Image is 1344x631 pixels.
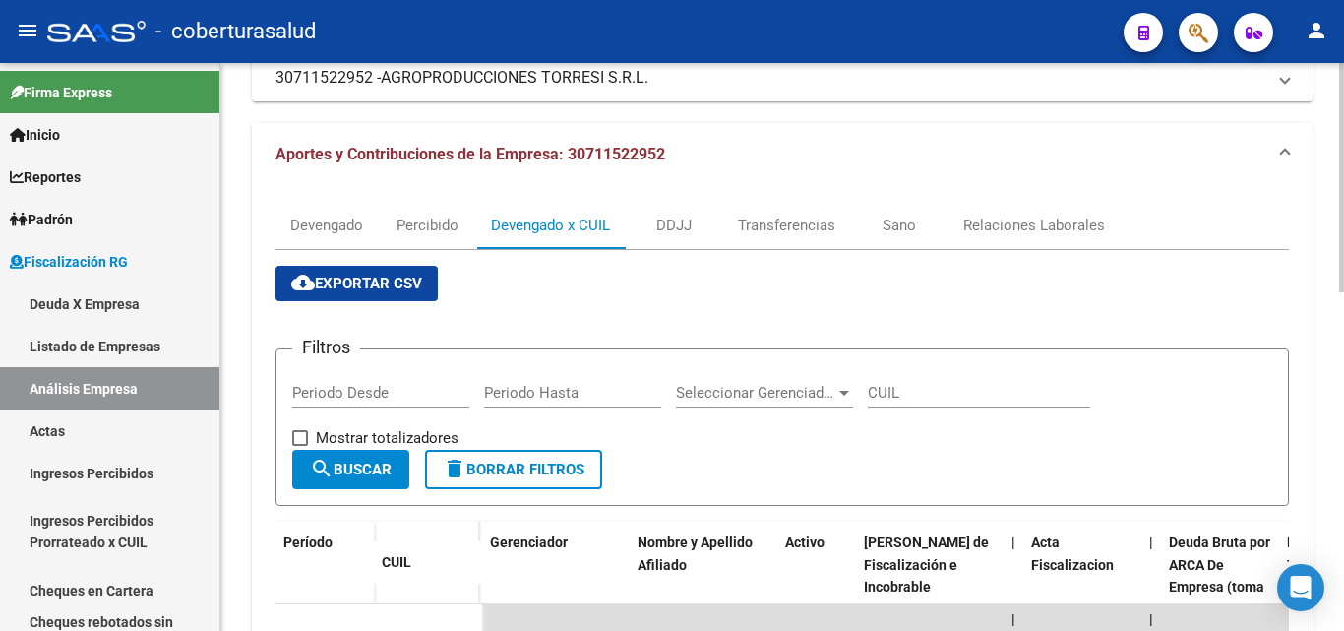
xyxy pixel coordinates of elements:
span: AGROPRODUCCIONES TORRESI S.R.L. [381,67,648,89]
mat-panel-title: 30711522952 - [275,67,1265,89]
span: Padrón [10,209,73,230]
span: CUIL [382,554,411,570]
div: Devengado [290,215,363,236]
mat-icon: search [310,457,334,480]
button: Buscar [292,450,409,489]
span: Período [283,535,333,550]
mat-icon: cloud_download [291,271,315,294]
span: Activo [785,535,825,550]
h3: Filtros [292,334,360,361]
mat-icon: menu [16,19,39,42]
span: Exportar CSV [291,275,422,292]
button: Exportar CSV [275,266,438,301]
button: Borrar Filtros [425,450,602,489]
mat-expansion-panel-header: 30711522952 -AGROPRODUCCIONES TORRESI S.R.L. [252,54,1313,101]
mat-expansion-panel-header: Aportes y Contribuciones de la Empresa: 30711522952 [252,123,1313,186]
datatable-header-cell: Período [275,522,374,604]
span: - coberturasalud [155,10,316,53]
span: Firma Express [10,82,112,103]
div: Devengado x CUIL [491,215,610,236]
div: Open Intercom Messenger [1277,564,1324,611]
span: | [1011,535,1015,550]
mat-icon: person [1305,19,1328,42]
span: Mostrar totalizadores [316,426,458,450]
datatable-header-cell: CUIL [374,541,482,584]
span: | [1011,611,1015,627]
div: Percibido [397,215,458,236]
div: DDJJ [656,215,692,236]
span: Inicio [10,124,60,146]
span: Acta Fiscalizacion [1031,535,1114,573]
span: Buscar [310,461,392,478]
span: [PERSON_NAME] de Fiscalización e Incobrable [864,535,989,596]
div: Transferencias [738,215,835,236]
span: Aportes y Contribuciones de la Empresa: 30711522952 [275,145,665,163]
span: Borrar Filtros [443,461,584,478]
span: | [1149,535,1153,550]
span: Reportes [10,166,81,188]
mat-icon: delete [443,457,466,480]
span: Gerenciador [490,535,568,550]
div: Relaciones Laborales [963,215,1105,236]
span: | [1149,611,1153,627]
span: Nombre y Apellido Afiliado [638,535,753,573]
span: Fiscalización RG [10,251,128,273]
span: Seleccionar Gerenciador [676,384,835,402]
div: Sano [883,215,916,236]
